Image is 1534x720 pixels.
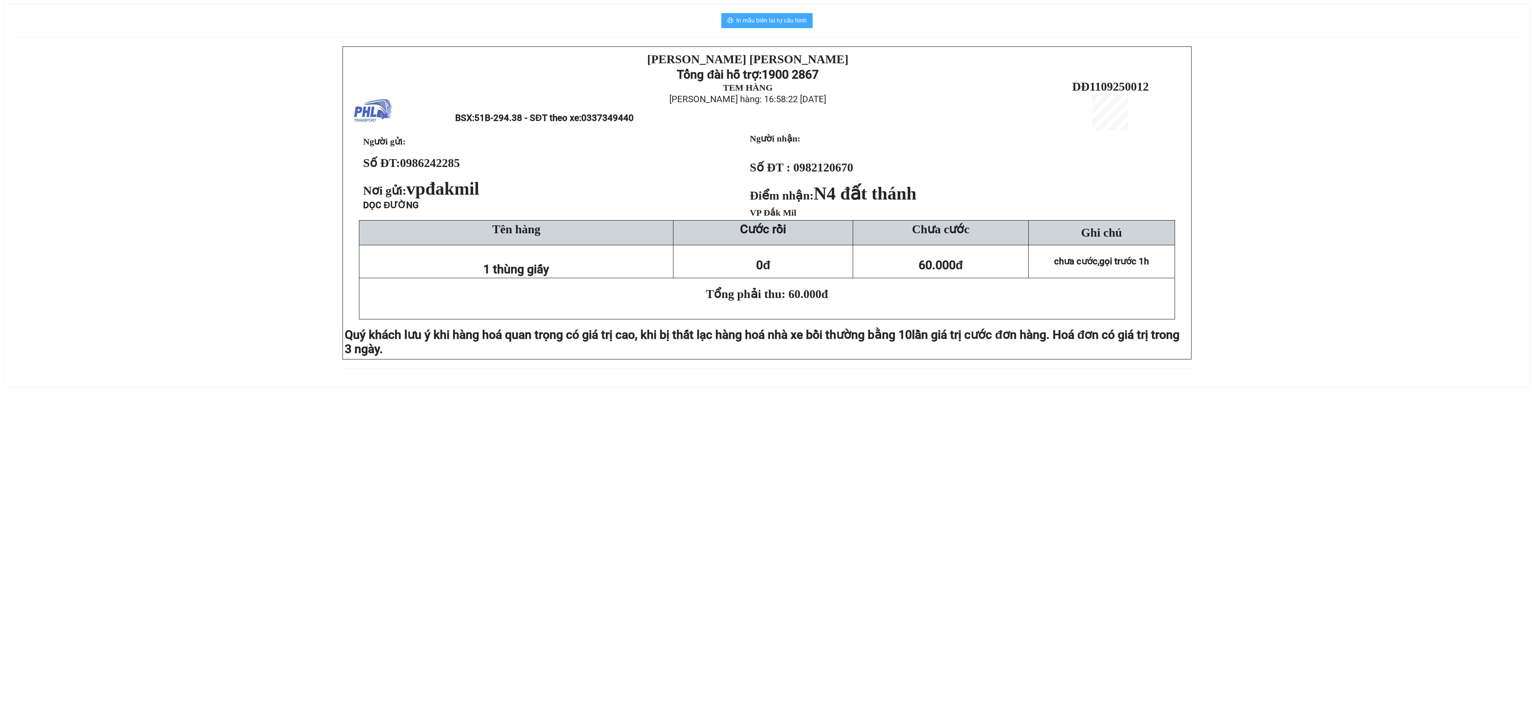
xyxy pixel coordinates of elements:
[354,92,392,130] img: logo
[750,208,796,218] span: VP Đắk Mil
[727,17,733,24] span: printer
[363,184,482,197] span: Nơi gửi:
[750,134,800,143] strong: Người nhận:
[474,113,633,123] span: 51B-294.38 - SĐT theo xe:
[756,258,770,272] span: 0đ
[750,189,916,202] strong: Điểm nhận:
[912,222,969,236] span: Chưa cước
[721,13,813,28] button: printerIn mẫu biên lai tự cấu hình
[706,287,828,301] span: Tổng phải thu: 60.000đ
[762,67,819,82] strong: 1900 2867
[1054,256,1149,267] span: chưa cước,gọi trước 1h
[400,156,460,170] span: 0986242285
[581,113,634,123] span: 0337349440
[740,222,786,236] strong: Cước rồi
[919,258,963,272] span: 60.000đ
[363,200,418,210] span: DỌC ĐƯỜNG
[1081,226,1122,239] span: Ghi chú
[407,179,480,198] span: vpđakmil
[814,183,916,203] span: N4 đất thánh
[483,262,549,276] span: 1 thùng giấy
[363,156,460,170] strong: Số ĐT:
[736,16,807,25] span: In mẫu biên lai tự cấu hình
[345,328,1180,356] span: lần giá trị cước đơn hàng. Hoá đơn có giá trị trong 3 ngày.
[492,222,541,236] span: Tên hàng
[647,52,849,66] strong: [PERSON_NAME] [PERSON_NAME]
[677,67,762,82] strong: Tổng đài hỗ trợ:
[363,137,406,146] span: Người gửi:
[723,83,773,92] strong: TEM HÀNG
[750,161,790,174] strong: Số ĐT :
[1072,80,1148,93] span: DĐ1109250012
[793,161,853,174] span: 0982120670
[345,328,912,342] span: Quý khách lưu ý khi hàng hoá quan trọng có giá trị cao, khi bị thất lạc hàng hoá nhà xe bồi thườn...
[669,94,826,104] span: [PERSON_NAME] hàng: 16:58:22 [DATE]
[455,113,633,123] span: BSX:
